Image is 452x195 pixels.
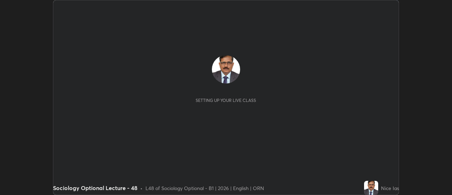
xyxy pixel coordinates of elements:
div: Setting up your live class [196,98,256,103]
div: L48 of Sociology Optional - B1 | 2026 | English | ORN [145,184,264,192]
div: Sociology Optional Lecture - 48 [53,184,137,192]
img: 2a9365249e734fd0913b2ddaeeb82e22.jpg [364,181,378,195]
img: 2a9365249e734fd0913b2ddaeeb82e22.jpg [212,55,240,84]
div: • [140,184,143,192]
div: Nice Ias [381,184,399,192]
